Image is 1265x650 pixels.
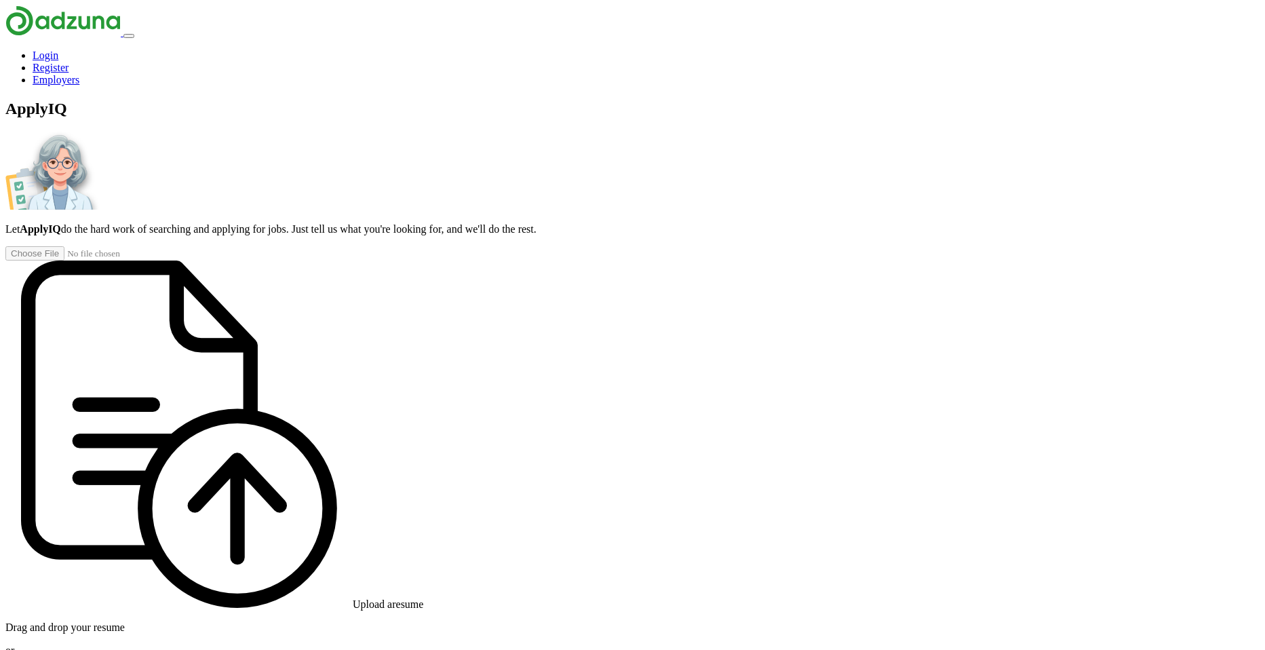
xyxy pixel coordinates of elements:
[5,5,121,36] img: Adzuna logo
[5,223,1260,235] p: Let do the hard work of searching and applying for jobs. Just tell us what you're looking for, an...
[5,622,1260,634] p: Drag and drop your resume
[123,34,134,38] button: Toggle main navigation menu
[5,100,1260,118] h1: ApplyIQ
[5,261,353,608] img: CV Icon
[20,223,60,235] strong: ApplyIQ
[353,598,423,610] label: Upload a resume
[33,74,79,85] a: Employers
[33,62,69,73] a: Register
[33,50,58,61] a: Login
